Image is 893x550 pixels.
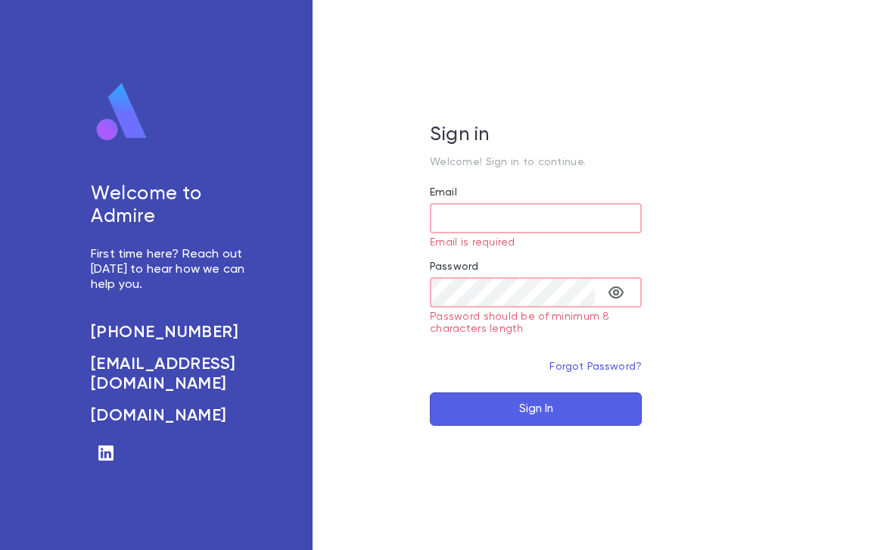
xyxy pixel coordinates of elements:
h5: Welcome to Admire [91,183,252,229]
p: First time here? Reach out [DATE] to hear how we can help you. [91,247,252,292]
p: Welcome! Sign in to continue. [430,156,642,168]
h5: Sign in [430,124,642,147]
a: [EMAIL_ADDRESS][DOMAIN_NAME] [91,355,252,394]
label: Password [430,261,478,273]
p: Password should be of minimum 8 characters length [430,311,631,335]
a: Forgot Password? [549,361,642,372]
button: toggle password visibility [601,277,631,308]
a: [DOMAIN_NAME] [91,406,252,426]
label: Email [430,186,457,198]
p: Email is required [430,236,631,248]
a: [PHONE_NUMBER] [91,323,252,342]
button: Sign In [430,392,642,426]
img: logo [91,82,153,142]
